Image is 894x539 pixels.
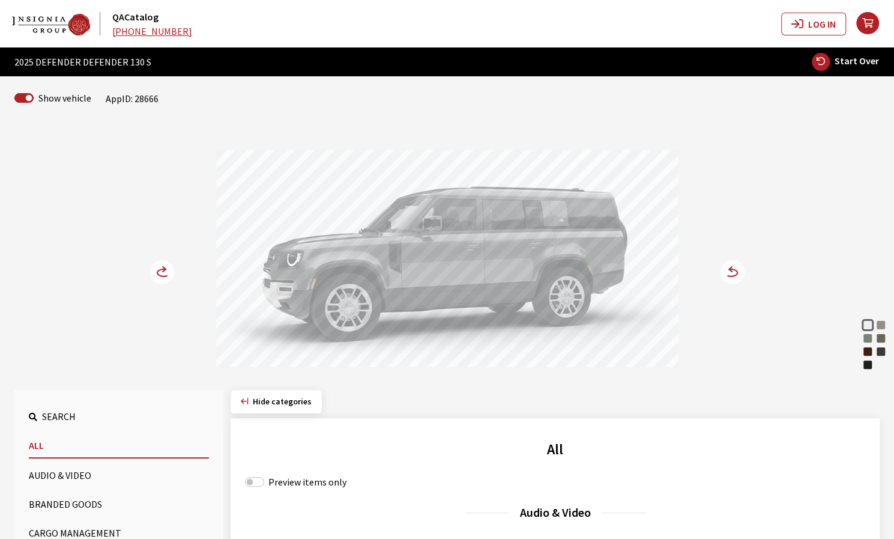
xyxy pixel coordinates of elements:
span: Start Over [835,55,879,67]
button: Audio & Video [29,463,209,487]
div: AppID: 28666 [106,91,159,106]
div: Santorini Black [862,359,874,371]
button: Search [29,404,209,428]
label: Show vehicle [38,91,91,105]
label: Preview items only [268,475,346,489]
div: Pangea Green [862,332,874,344]
button: Log In [781,13,846,35]
button: Hide categories [231,390,322,413]
a: [PHONE_NUMBER] [112,25,192,37]
h2: All [245,439,865,460]
span: Click to hide category section. [253,396,312,407]
img: Dashboard [12,14,90,35]
div: Silicon Silver [875,332,887,344]
div: Carpathian Grey [875,346,887,358]
div: Sedona Red [862,346,874,358]
a: QACatalog logo [12,12,110,35]
h3: Audio & Video [245,504,865,522]
button: Start Over [811,52,880,72]
div: Fuji White [862,319,874,331]
button: Branded Goods [29,492,209,516]
span: 2025 DEFENDER DEFENDER 130 S [14,55,151,69]
button: your cart [856,2,894,45]
a: QACatalog [112,11,159,23]
button: All [29,433,209,458]
div: Gondwana Stone [875,319,887,331]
